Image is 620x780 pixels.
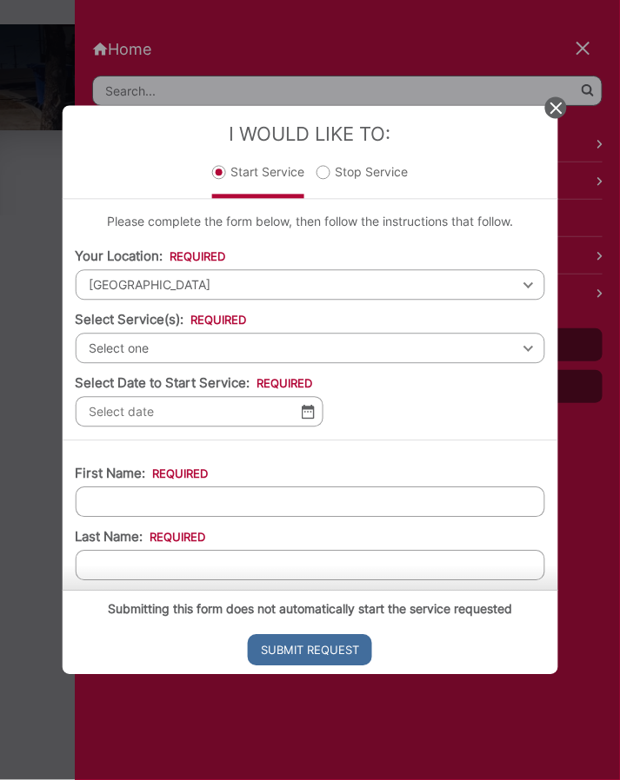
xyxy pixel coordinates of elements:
[212,164,304,199] label: Start Service
[75,530,205,545] label: Last Name:
[301,405,314,420] img: Select date
[75,313,246,328] label: Select Service(s):
[75,376,312,392] label: Select Date to Start Service:
[75,213,544,232] p: Please complete the form below, then follow the instructions that follow.
[248,635,372,666] input: Submit Request
[229,123,390,146] label: I Would Like To:
[75,334,544,364] span: Select one
[75,397,323,427] input: Select date
[75,466,208,482] label: First Name:
[75,270,544,301] span: [GEOGRAPHIC_DATA]
[75,249,225,265] label: Your Location:
[108,602,512,617] strong: Submitting this form does not automatically start the service requested
[317,164,408,199] label: Stop Service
